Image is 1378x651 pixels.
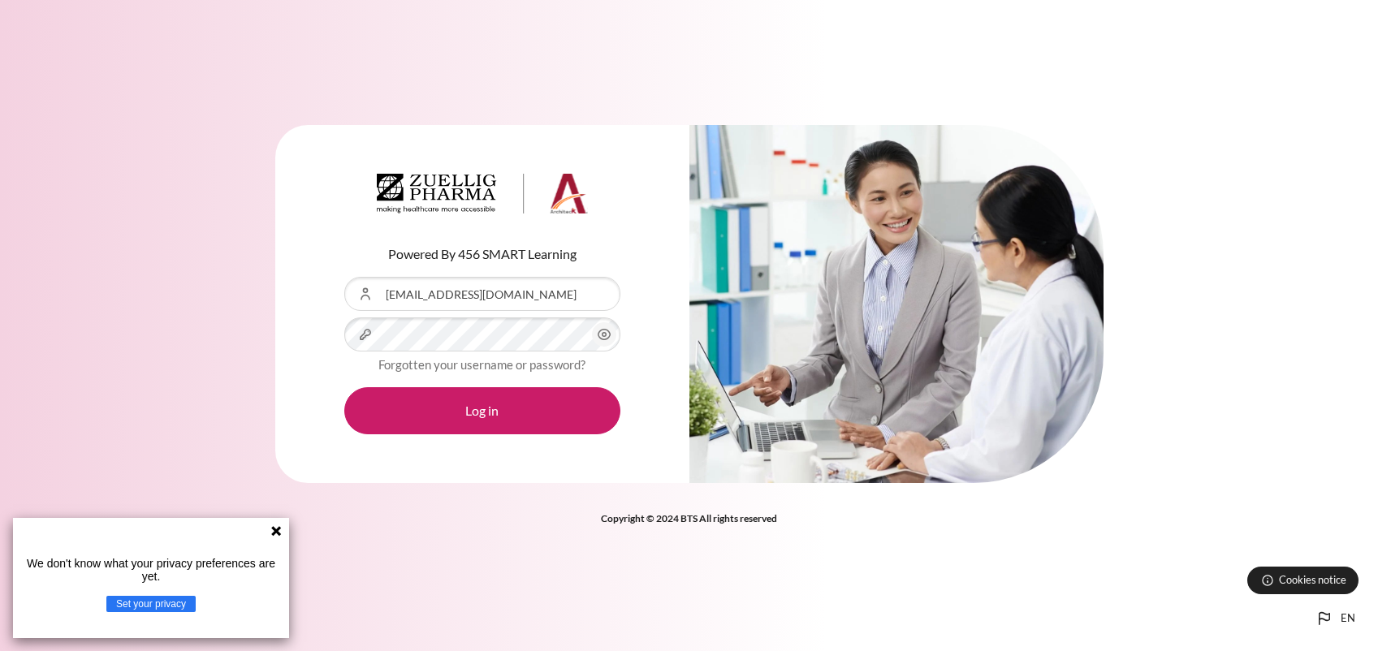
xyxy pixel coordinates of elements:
button: Cookies notice [1247,567,1359,594]
a: Architeck [377,174,588,221]
button: Log in [344,387,620,434]
p: Powered By 456 SMART Learning [344,244,620,264]
a: Forgotten your username or password? [378,357,585,372]
input: Username or Email Address [344,277,620,311]
button: Languages [1308,602,1362,635]
strong: Copyright © 2024 BTS All rights reserved [601,512,777,524]
span: en [1341,610,1355,627]
span: Cookies notice [1279,572,1346,588]
p: We don't know what your privacy preferences are yet. [19,557,283,583]
button: Set your privacy [106,596,196,612]
img: Architeck [377,174,588,214]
